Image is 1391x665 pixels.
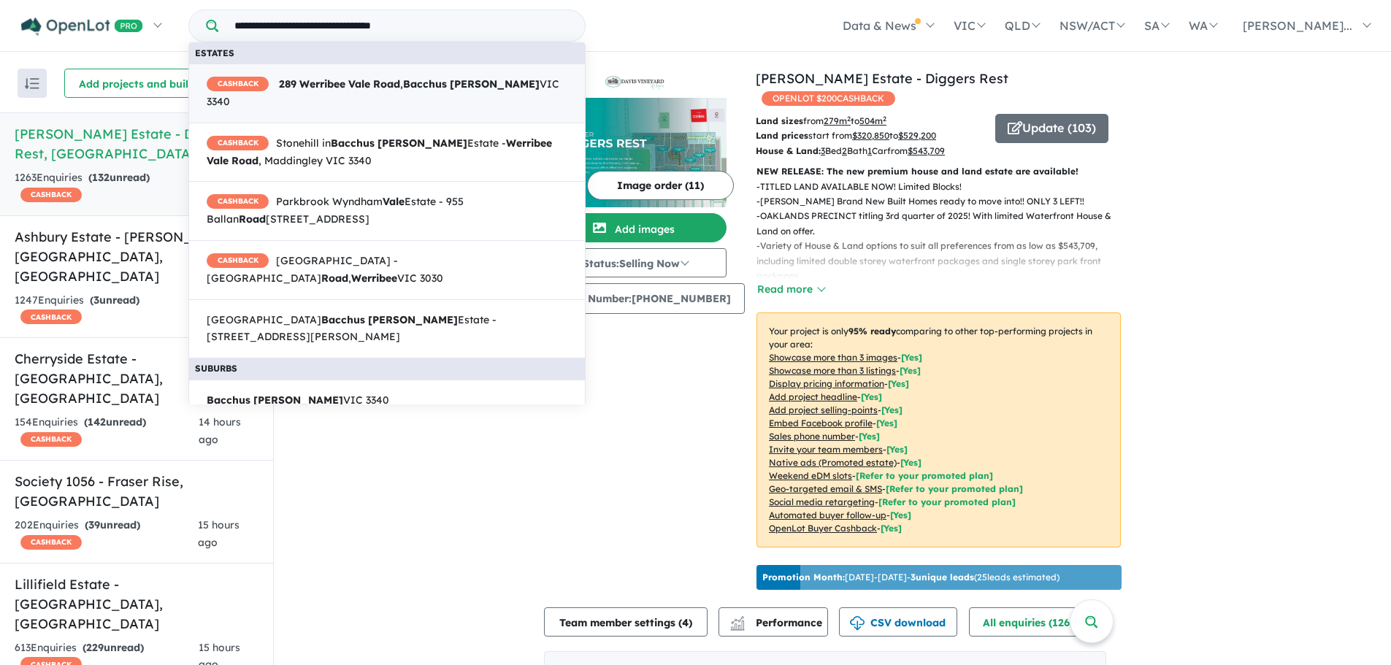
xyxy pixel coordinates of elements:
[883,115,886,123] sup: 2
[199,415,241,446] span: 14 hours ago
[762,571,1059,584] p: [DATE] - [DATE] - ( 25 leads estimated)
[756,128,984,143] p: start from
[850,616,865,631] img: download icon
[730,620,745,630] img: bar-chart.svg
[859,115,886,126] u: 504 m
[321,272,348,285] strong: Road
[859,431,880,442] span: [ Yes ]
[321,313,365,326] strong: Bacchus
[839,607,957,637] button: CSV download
[15,292,197,327] div: 1247 Enquir ies
[207,393,250,407] strong: Bacchus
[544,98,727,207] img: Davis Vineyard Estate - Diggers Rest
[86,641,104,654] span: 229
[769,431,855,442] u: Sales phone number
[867,145,872,156] u: 1
[544,213,727,242] button: Add images
[64,69,225,98] button: Add projects and builders
[88,415,106,428] span: 142
[886,444,908,455] span: [ Yes ]
[239,212,266,226] strong: Road
[769,523,877,534] u: OpenLot Buyer Cashback
[756,115,803,126] b: Land sizes
[20,188,82,202] span: CASHBACK
[279,77,296,91] strong: 289
[378,137,467,150] strong: [PERSON_NAME]
[403,77,447,91] strong: Bacchus
[878,496,1016,507] span: [Refer to your promoted plan]
[506,137,552,150] strong: Werribee
[898,130,936,141] u: $ 529,200
[351,272,397,285] strong: Werribee
[207,77,269,91] span: CASHBACK
[851,115,886,126] span: to
[769,378,884,389] u: Display pricing information
[769,483,882,494] u: Geo-targeted email & SMS
[20,535,82,550] span: CASHBACK
[756,180,1133,194] p: - TITLED LAND AVAILABLE NOW! Limited Blocks!
[861,391,882,402] span: [ Yes ]
[900,365,921,376] span: [ Yes ]
[901,352,922,363] span: [ Yes ]
[195,47,234,58] b: Estates
[886,483,1023,494] span: [Refer to your promoted plan]
[20,432,82,447] span: CASHBACK
[682,616,689,629] span: 4
[769,496,875,507] u: Social media retargeting
[299,77,345,91] strong: Werribee
[207,136,269,150] span: CASHBACK
[195,363,237,374] b: Suburbs
[756,209,1133,239] p: - OAKLANDS PRECINCT titling 3rd quarter of 2025! With limited Waterfront House & Land on offer.
[188,380,586,422] a: Bacchus [PERSON_NAME]VIC 3340
[756,239,1133,283] p: - Variety of House & Land options to suit all preferences from as low as $543,709, including limi...
[331,137,375,150] strong: Bacchus
[969,607,1101,637] button: All enquiries (1263)
[188,64,586,123] a: CASHBACK 289 Werribee Vale Road,Bacchus [PERSON_NAME]VIC 3340
[88,171,150,184] strong: ( unread)
[207,135,567,170] span: Stonehill in Estate - , Maddingley VIC 3340
[15,349,258,408] h5: Cherryside Estate - [GEOGRAPHIC_DATA] , [GEOGRAPHIC_DATA]
[824,115,851,126] u: 279 m
[544,248,727,277] button: Status:Selling Now
[888,378,909,389] span: [ Yes ]
[15,574,258,634] h5: Lillifield Estate - [GEOGRAPHIC_DATA] , [GEOGRAPHIC_DATA]
[769,352,897,363] u: Showcase more than 3 images
[544,283,745,314] button: Sales Number:[PHONE_NUMBER]
[368,313,458,326] strong: [PERSON_NAME]
[732,616,822,629] span: Performance
[995,114,1108,143] button: Update (103)
[188,123,586,182] a: CASHBACKStonehill inBacchus [PERSON_NAME]Estate -Werribee Vale Road, Maddingley VIC 3340
[544,607,708,637] button: Team member settings (4)
[756,144,984,158] p: Bed Bath Car from
[450,77,540,91] strong: [PERSON_NAME]
[348,77,370,91] strong: Vale
[587,171,734,200] button: Image order (11)
[842,145,847,156] u: 2
[769,365,896,376] u: Showcase more than 3 listings
[85,518,140,531] strong: ( unread)
[83,641,144,654] strong: ( unread)
[756,70,1008,87] a: [PERSON_NAME] Estate - Diggers Rest
[198,518,240,549] span: 15 hours ago
[881,404,903,415] span: [ Yes ]
[769,444,883,455] u: Invite your team members
[856,470,993,481] span: [Refer to your promoted plan]
[207,154,229,167] strong: Vale
[207,253,567,288] span: [GEOGRAPHIC_DATA] - [GEOGRAPHIC_DATA] , VIC 3030
[207,76,567,111] span: , VIC 3340
[93,293,99,307] span: 3
[769,391,857,402] u: Add project headline
[188,240,586,300] a: CASHBACK[GEOGRAPHIC_DATA] - [GEOGRAPHIC_DATA]Road,WerribeeVIC 3030
[550,74,721,92] img: Davis Vineyard Estate - Diggers Rest Logo
[769,418,873,428] u: Embed Facebook profile
[90,293,139,307] strong: ( unread)
[15,517,198,552] div: 202 Enquir ies
[15,227,258,286] h5: Ashbury Estate - [PERSON_NAME][GEOGRAPHIC_DATA] , [GEOGRAPHIC_DATA]
[719,607,828,637] button: Performance
[20,310,82,324] span: CASHBACK
[207,392,389,410] span: VIC 3340
[852,130,889,141] u: $ 320,850
[762,572,845,583] b: Promotion Month:
[1243,18,1352,33] span: [PERSON_NAME]...
[15,472,258,511] h5: Society 1056 - Fraser Rise , [GEOGRAPHIC_DATA]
